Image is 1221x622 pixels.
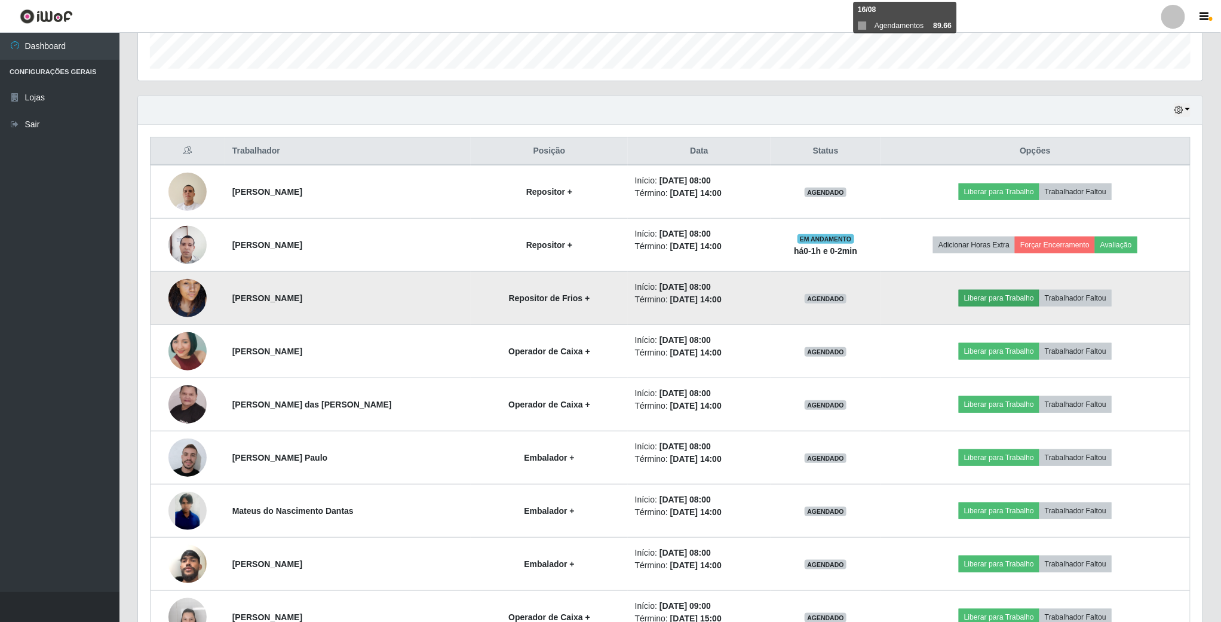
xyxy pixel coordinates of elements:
[168,492,207,530] img: 1738532895454.jpeg
[635,559,764,572] li: Término:
[659,601,711,611] time: [DATE] 09:00
[635,240,764,253] li: Término:
[670,241,722,251] time: [DATE] 14:00
[659,442,711,451] time: [DATE] 08:00
[168,264,207,332] img: 1732630854810.jpeg
[805,507,846,516] span: AGENDADO
[933,237,1015,253] button: Adicionar Horas Extra
[635,293,764,306] li: Término:
[805,400,846,410] span: AGENDADO
[635,174,764,187] li: Início:
[805,560,846,569] span: AGENDADO
[959,449,1039,466] button: Liberar para Trabalho
[635,400,764,412] li: Término:
[881,137,1190,166] th: Opções
[635,440,764,453] li: Início:
[659,548,711,557] time: [DATE] 08:00
[670,560,722,570] time: [DATE] 14:00
[659,388,711,398] time: [DATE] 08:00
[771,137,881,166] th: Status
[1039,290,1112,307] button: Trabalhador Faltou
[168,166,207,217] img: 1736442351391.jpeg
[628,137,771,166] th: Data
[1039,449,1112,466] button: Trabalhador Faltou
[1039,556,1112,572] button: Trabalhador Faltou
[1039,396,1112,413] button: Trabalhador Faltou
[524,506,574,516] strong: Embalador +
[635,347,764,359] li: Término:
[959,556,1039,572] button: Liberar para Trabalho
[225,137,471,166] th: Trabalhador
[805,294,846,304] span: AGENDADO
[232,293,302,303] strong: [PERSON_NAME]
[232,400,392,409] strong: [PERSON_NAME] das [PERSON_NAME]
[659,176,711,185] time: [DATE] 08:00
[232,453,327,462] strong: [PERSON_NAME] Paulo
[670,401,722,410] time: [DATE] 14:00
[670,348,722,357] time: [DATE] 14:00
[670,295,722,304] time: [DATE] 14:00
[232,559,302,569] strong: [PERSON_NAME]
[635,547,764,559] li: Início:
[670,454,722,464] time: [DATE] 14:00
[659,495,711,504] time: [DATE] 08:00
[805,347,846,357] span: AGENDADO
[797,234,854,244] span: EM ANDAMENTO
[635,453,764,465] li: Término:
[509,293,590,303] strong: Repositor de Frios +
[526,187,572,197] strong: Repositor +
[20,9,73,24] img: CoreUI Logo
[232,612,302,622] strong: [PERSON_NAME]
[959,396,1039,413] button: Liberar para Trabalho
[232,347,302,356] strong: [PERSON_NAME]
[635,228,764,240] li: Início:
[524,559,574,569] strong: Embalador +
[168,530,207,598] img: 1741962019779.jpeg
[635,506,764,519] li: Término:
[232,187,302,197] strong: [PERSON_NAME]
[635,187,764,200] li: Término:
[1039,343,1112,360] button: Trabalhador Faltou
[635,281,764,293] li: Início:
[168,311,207,391] img: 1752018104421.jpeg
[794,246,857,256] strong: há 0-1 h e 0-2 min
[471,137,627,166] th: Posição
[959,290,1039,307] button: Liberar para Trabalho
[635,600,764,612] li: Início:
[232,240,302,250] strong: [PERSON_NAME]
[659,229,711,238] time: [DATE] 08:00
[168,436,207,479] img: 1744226938039.jpeg
[508,612,590,622] strong: Operador de Caixa +
[1095,237,1137,253] button: Avaliação
[670,188,722,198] time: [DATE] 14:00
[168,219,207,271] img: 1738081845733.jpeg
[635,494,764,506] li: Início:
[1015,237,1095,253] button: Forçar Encerramento
[635,334,764,347] li: Início:
[1039,183,1112,200] button: Trabalhador Faltou
[670,507,722,517] time: [DATE] 14:00
[526,240,572,250] strong: Repositor +
[959,183,1039,200] button: Liberar para Trabalho
[524,453,574,462] strong: Embalador +
[635,387,764,400] li: Início:
[508,400,590,409] strong: Operador de Caixa +
[508,347,590,356] strong: Operador de Caixa +
[659,282,711,292] time: [DATE] 08:00
[959,502,1039,519] button: Liberar para Trabalho
[805,454,846,463] span: AGENDADO
[232,506,354,516] strong: Mateus do Nascimento Dantas
[659,335,711,345] time: [DATE] 08:00
[1039,502,1112,519] button: Trabalhador Faltou
[805,188,846,197] span: AGENDADO
[959,343,1039,360] button: Liberar para Trabalho
[168,362,207,447] img: 1725629352832.jpeg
